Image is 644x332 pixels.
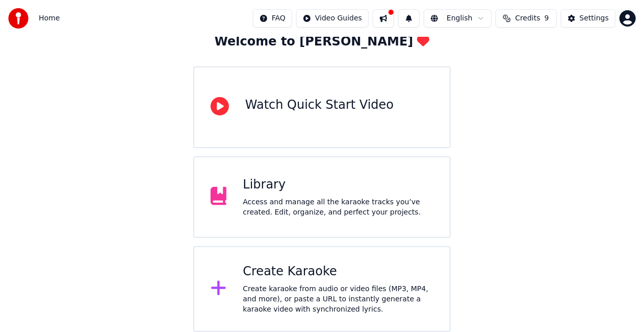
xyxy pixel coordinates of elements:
span: 9 [545,13,549,23]
div: Create Karaoke [243,264,433,280]
div: Settings [580,13,609,23]
div: Welcome to [PERSON_NAME] [215,34,430,50]
button: Video Guides [296,9,369,28]
div: Watch Quick Start Video [245,97,394,113]
div: Library [243,177,433,193]
button: FAQ [253,9,292,28]
button: Credits9 [496,9,557,28]
nav: breadcrumb [39,13,60,23]
img: youka [8,8,29,29]
span: Home [39,13,60,23]
div: Access and manage all the karaoke tracks you’ve created. Edit, organize, and perfect your projects. [243,197,433,218]
span: Credits [515,13,540,23]
button: Settings [561,9,615,28]
div: Create karaoke from audio or video files (MP3, MP4, and more), or paste a URL to instantly genera... [243,284,433,315]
